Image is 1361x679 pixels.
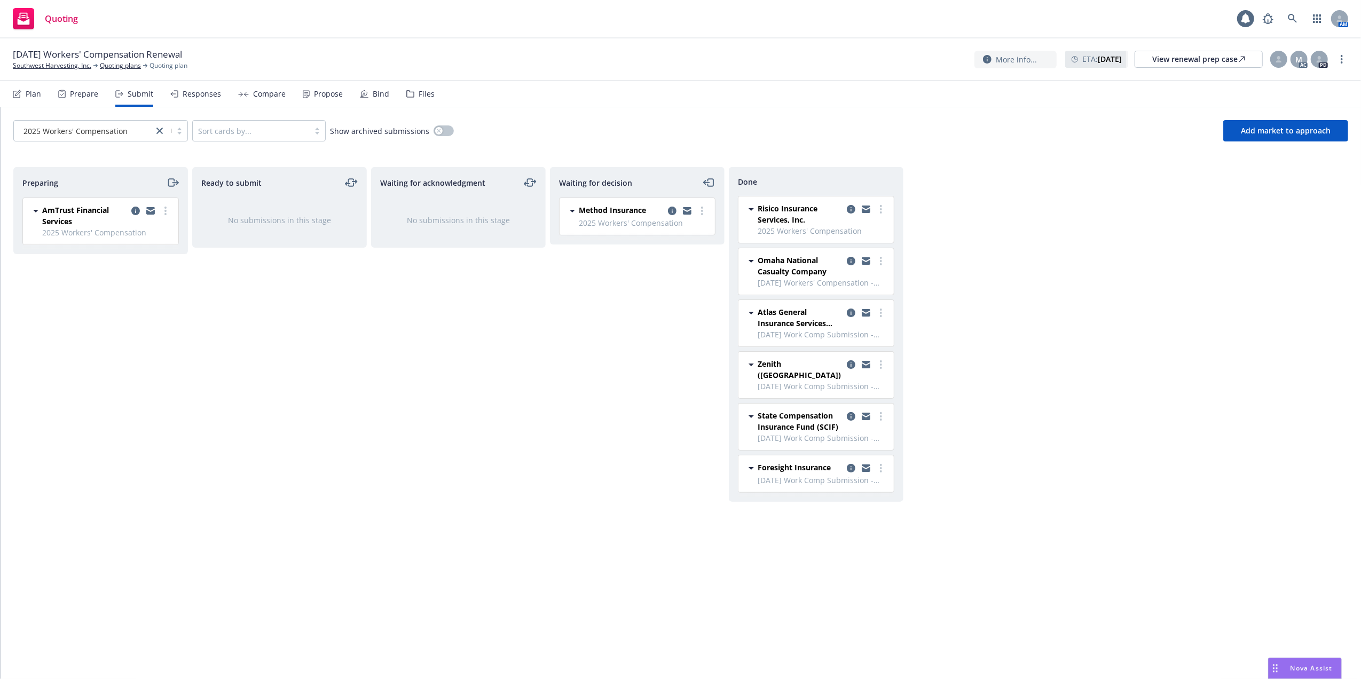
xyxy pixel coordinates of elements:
[1268,658,1342,679] button: Nova Assist
[389,215,528,226] div: No submissions in this stage
[758,329,887,340] span: [DATE] Work Comp Submission - Atlas - 2025 Workers' Compensation
[253,90,286,98] div: Compare
[1082,53,1122,65] span: ETA :
[758,306,843,329] span: Atlas General Insurance Services (RPS)
[1098,54,1122,64] strong: [DATE]
[758,410,843,432] span: State Compensation Insurance Fund (SCIF)
[875,410,887,423] a: more
[314,90,343,98] div: Propose
[42,227,172,238] span: 2025 Workers' Compensation
[875,203,887,216] a: more
[875,462,887,475] a: more
[758,225,887,236] span: 2025 Workers' Compensation
[666,204,679,217] a: copy logging email
[758,432,887,444] span: [DATE] Work Comp Submission - SCIF - 2025 Workers' Compensation
[860,306,872,319] a: copy logging email
[201,177,262,188] span: Ready to submit
[23,125,128,137] span: 2025 Workers' Compensation
[758,255,843,277] span: Omaha National Casualty Company
[875,358,887,371] a: more
[696,204,709,217] a: more
[758,358,843,381] span: Zenith ([GEOGRAPHIC_DATA])
[860,410,872,423] a: copy logging email
[860,255,872,267] a: copy logging email
[845,462,857,475] a: copy logging email
[579,204,646,216] span: Method Insurance
[129,204,142,217] a: copy logging email
[22,177,58,188] span: Preparing
[1296,54,1303,65] span: M
[845,358,857,371] a: copy logging email
[845,203,857,216] a: copy logging email
[13,48,182,61] span: [DATE] Workers' Compensation Renewal
[845,306,857,319] a: copy logging email
[758,381,887,392] span: [DATE] Work Comp Submission - zenith - 2025 Workers' Compensation
[974,51,1057,68] button: More info...
[183,90,221,98] div: Responses
[1241,125,1331,136] span: Add market to approach
[9,4,82,34] a: Quoting
[373,90,389,98] div: Bind
[845,255,857,267] a: copy logging email
[758,203,843,225] span: Risico Insurance Services, Inc.
[875,255,887,267] a: more
[150,61,187,70] span: Quoting plan
[579,217,709,228] span: 2025 Workers' Compensation
[524,176,537,189] a: moveLeftRight
[996,54,1037,65] span: More info...
[860,462,872,475] a: copy logging email
[419,90,435,98] div: Files
[1269,658,1282,678] div: Drag to move
[860,203,872,216] a: copy logging email
[1282,8,1303,29] a: Search
[210,215,349,226] div: No submissions in this stage
[380,177,485,188] span: Waiting for acknowledgment
[144,204,157,217] a: copy logging email
[159,204,172,217] a: more
[875,306,887,319] a: more
[1335,53,1348,66] a: more
[13,61,91,70] a: Southwest Harvesting, Inc.
[738,176,757,187] span: Done
[330,125,429,137] span: Show archived submissions
[1152,51,1245,67] div: View renewal prep case
[45,14,78,23] span: Quoting
[758,462,831,473] span: Foresight Insurance
[19,125,148,137] span: 2025 Workers' Compensation
[559,177,632,188] span: Waiting for decision
[70,90,98,98] div: Prepare
[153,124,166,137] a: close
[1257,8,1279,29] a: Report a Bug
[758,475,887,486] span: [DATE] Work Comp Submission - Foresight - 2025 Workers' Compensation
[681,204,694,217] a: copy logging email
[845,410,857,423] a: copy logging email
[100,61,141,70] a: Quoting plans
[345,176,358,189] a: moveLeftRight
[26,90,41,98] div: Plan
[1291,664,1333,673] span: Nova Assist
[1307,8,1328,29] a: Switch app
[128,90,153,98] div: Submit
[703,176,715,189] a: moveLeft
[1223,120,1348,141] button: Add market to approach
[166,176,179,189] a: moveRight
[758,277,887,288] span: [DATE] Workers' Compensation - [GEOGRAPHIC_DATA] National - 2025 Workers' Compensation
[1135,51,1263,68] a: View renewal prep case
[860,358,872,371] a: copy logging email
[42,204,127,227] span: AmTrust Financial Services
